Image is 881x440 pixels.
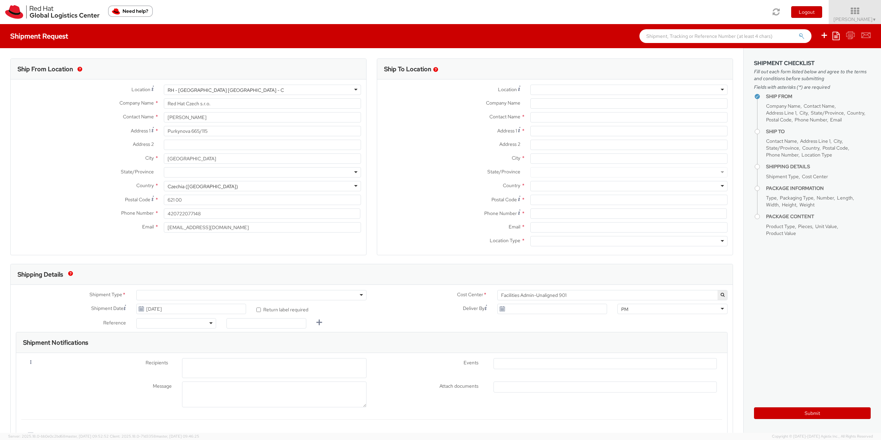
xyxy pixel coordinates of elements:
[487,169,520,175] span: State/Province
[10,32,68,40] h4: Shipment Request
[18,66,73,73] h3: Ship From Location
[153,383,172,389] span: Message
[766,152,798,158] span: Phone Number
[766,129,871,134] h4: Ship To
[847,110,864,116] span: Country
[110,434,199,439] span: Client: 2025.18.0-71d3358
[133,141,154,147] span: Address 2
[125,196,150,203] span: Postal Code
[439,383,478,389] span: Attach documents
[108,6,153,17] button: Need help?
[837,195,853,201] span: Length
[754,407,871,419] button: Submit
[136,182,154,189] span: Country
[834,16,877,22] span: [PERSON_NAME]
[802,145,819,151] span: Country
[766,94,871,99] h4: Ship From
[799,202,815,208] span: Weight
[91,305,124,312] span: Shipment Date
[23,339,88,346] h3: Shipment Notifications
[489,114,520,120] span: Contact Name
[766,173,799,180] span: Shipment Type
[802,152,832,158] span: Location Type
[802,173,828,180] span: Cost Center
[498,86,517,93] span: Location
[123,114,154,120] span: Contact Name
[799,110,808,116] span: City
[817,195,834,201] span: Number
[754,84,871,90] span: Fields with asterisks (*) are required
[804,103,835,109] span: Contact Name
[501,292,724,298] span: Facilities Admin-Unaligned 901
[142,224,154,230] span: Email
[754,60,871,66] h3: Shipment Checklist
[18,271,63,278] h3: Shipping Details
[256,308,261,312] input: Return label required
[463,305,485,312] span: Deliver By
[780,195,814,201] span: Packaging Type
[497,290,728,300] span: Facilities Admin-Unaligned 901
[766,110,796,116] span: Address Line 1
[503,182,520,189] span: Country
[121,210,154,216] span: Phone Number
[490,237,520,244] span: Location Type
[145,155,154,161] span: City
[798,223,812,229] span: Pieces
[457,291,483,299] span: Cost Center
[834,138,842,144] span: City
[822,145,848,151] span: Postal Code
[156,434,199,439] span: master, [DATE] 09:46:25
[811,110,844,116] span: State/Province
[766,138,797,144] span: Contact Name
[497,128,517,134] span: Address 1
[766,145,799,151] span: State/Province
[103,320,126,326] span: Reference
[464,359,478,366] span: Events
[5,5,99,19] img: rh-logistics-00dfa346123c4ec078e1.svg
[484,210,517,216] span: Phone Number
[815,223,837,229] span: Unit Value
[168,183,238,190] div: Czechia ([GEOGRAPHIC_DATA])
[512,155,520,161] span: City
[766,214,871,219] h4: Package Content
[131,128,150,134] span: Address 1
[754,68,871,82] span: Fill out each form listed below and agree to the terms and conditions before submitting
[766,195,777,201] span: Type
[766,117,792,123] span: Postal Code
[766,186,871,191] h4: Package Information
[131,86,150,93] span: Location
[772,434,873,439] span: Copyright © [DATE]-[DATE] Agistix Inc., All Rights Reserved
[766,103,800,109] span: Company Name
[766,164,871,169] h4: Shipping Details
[830,117,842,123] span: Email
[491,196,517,203] span: Postal Code
[89,291,122,299] span: Shipment Type
[639,29,811,43] input: Shipment, Tracking or Reference Number (at least 4 chars)
[509,224,520,230] span: Email
[766,223,795,229] span: Product Type
[146,359,168,367] span: Recipients
[791,6,822,18] button: Logout
[499,141,520,147] span: Address 2
[766,202,779,208] span: Width
[782,202,796,208] span: Height
[65,434,109,439] span: master, [DATE] 09:52:52
[795,117,827,123] span: Phone Number
[256,305,309,313] label: Return label required
[168,87,284,94] div: RH - [GEOGRAPHIC_DATA] [GEOGRAPHIC_DATA] - C
[872,17,877,22] span: ▼
[766,230,796,236] span: Product Value
[8,434,109,439] span: Server: 2025.18.0-bb0e0c2bd68
[800,138,830,144] span: Address Line 1
[486,100,520,106] span: Company Name
[121,169,154,175] span: State/Province
[384,66,431,73] h3: Ship To Location
[621,306,628,313] div: PM
[119,100,154,106] span: Company Name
